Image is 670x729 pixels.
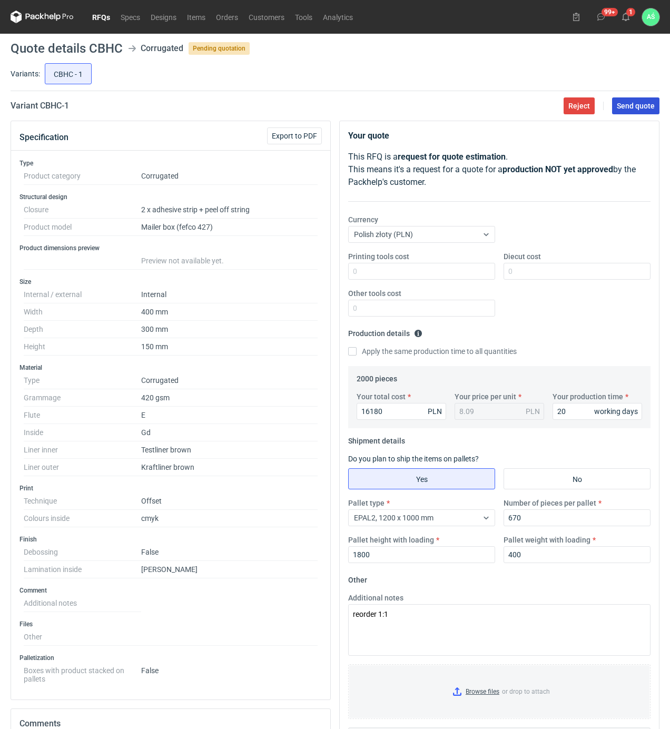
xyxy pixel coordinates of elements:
[182,11,211,23] a: Items
[19,535,322,544] h3: Finish
[24,492,141,510] dt: Technique
[87,11,115,23] a: RFQs
[290,11,318,23] a: Tools
[11,68,40,79] label: Variants:
[612,97,659,114] button: Send quote
[348,288,401,299] label: Other tools cost
[24,201,141,219] dt: Closure
[267,127,322,144] button: Export to PDF
[141,201,318,219] dd: 2 x adhesive strip + peel off string
[398,152,506,162] strong: request for quote estimation
[141,407,318,424] dd: E
[348,346,517,357] label: Apply the same production time to all quantities
[348,455,479,463] label: Do you plan to ship the items on pallets?
[568,102,590,110] span: Reject
[348,432,405,445] legend: Shipment details
[243,11,290,23] a: Customers
[24,338,141,356] dt: Height
[19,654,322,662] h3: Palletization
[19,484,322,492] h3: Print
[24,441,141,459] dt: Liner inner
[564,97,595,114] button: Reject
[348,604,651,656] textarea: reorder 1:1
[24,510,141,527] dt: Colours inside
[19,586,322,595] h3: Comment
[348,535,434,545] label: Pallet height with loading
[348,131,389,141] strong: Your quote
[11,42,123,55] h1: Quote details CBHC
[141,168,318,185] dd: Corrugated
[553,403,642,420] input: 0
[11,100,69,112] h2: Variant CBHC - 1
[211,11,243,23] a: Orders
[141,42,183,55] div: Corrugated
[348,300,495,317] input: 0
[141,372,318,389] dd: Corrugated
[348,263,495,280] input: 0
[11,11,74,23] svg: Packhelp Pro
[348,251,409,262] label: Printing tools cost
[617,102,655,110] span: Send quote
[24,286,141,303] dt: Internal / external
[354,514,433,522] span: EPAL2, 1200 x 1000 mm
[45,63,92,84] label: CBHC - 1
[141,257,224,265] span: Preview not available yet.
[24,168,141,185] dt: Product category
[141,662,318,683] dd: False
[354,230,413,239] span: Polish złoty (PLN)
[24,544,141,561] dt: Debossing
[617,8,634,25] button: 1
[141,441,318,459] dd: Testliner brown
[553,391,623,402] label: Your production time
[428,406,442,417] div: PLN
[141,561,318,578] dd: [PERSON_NAME]
[141,321,318,338] dd: 300 mm
[24,628,141,646] dt: Other
[24,662,141,683] dt: Boxes with product stacked on pallets
[19,125,68,150] button: Specification
[348,151,651,189] p: This RFQ is a . This means it's a request for a quote for a by the Packhelp's customer.
[141,492,318,510] dd: Offset
[504,498,596,508] label: Number of pieces per pallet
[141,219,318,236] dd: Mailer box (fefco 427)
[318,11,358,23] a: Analytics
[24,561,141,578] dt: Lamination inside
[24,459,141,476] dt: Liner outer
[115,11,145,23] a: Specs
[141,510,318,527] dd: cmyk
[455,391,516,402] label: Your price per unit
[348,498,385,508] label: Pallet type
[503,164,613,174] strong: production NOT yet approved
[526,406,540,417] div: PLN
[19,193,322,201] h3: Structural design
[24,595,141,612] dt: Additional notes
[141,389,318,407] dd: 420 gsm
[141,338,318,356] dd: 150 mm
[19,620,322,628] h3: Files
[593,8,609,25] button: 99+
[348,572,367,584] legend: Other
[642,8,659,26] button: AŚ
[19,278,322,286] h3: Size
[24,407,141,424] dt: Flute
[19,159,322,168] h3: Type
[19,244,322,252] h3: Product dimensions preview
[348,468,495,489] label: Yes
[24,372,141,389] dt: Type
[24,424,141,441] dt: Inside
[141,459,318,476] dd: Kraftliner brown
[357,370,397,383] legend: 2000 pieces
[357,391,406,402] label: Your total cost
[504,263,651,280] input: 0
[272,132,317,140] span: Export to PDF
[24,303,141,321] dt: Width
[141,286,318,303] dd: Internal
[357,403,446,420] input: 0
[348,214,378,225] label: Currency
[141,303,318,321] dd: 400 mm
[24,219,141,236] dt: Product model
[189,42,250,55] span: Pending quotation
[504,251,541,262] label: Diecut cost
[504,535,590,545] label: Pallet weight with loading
